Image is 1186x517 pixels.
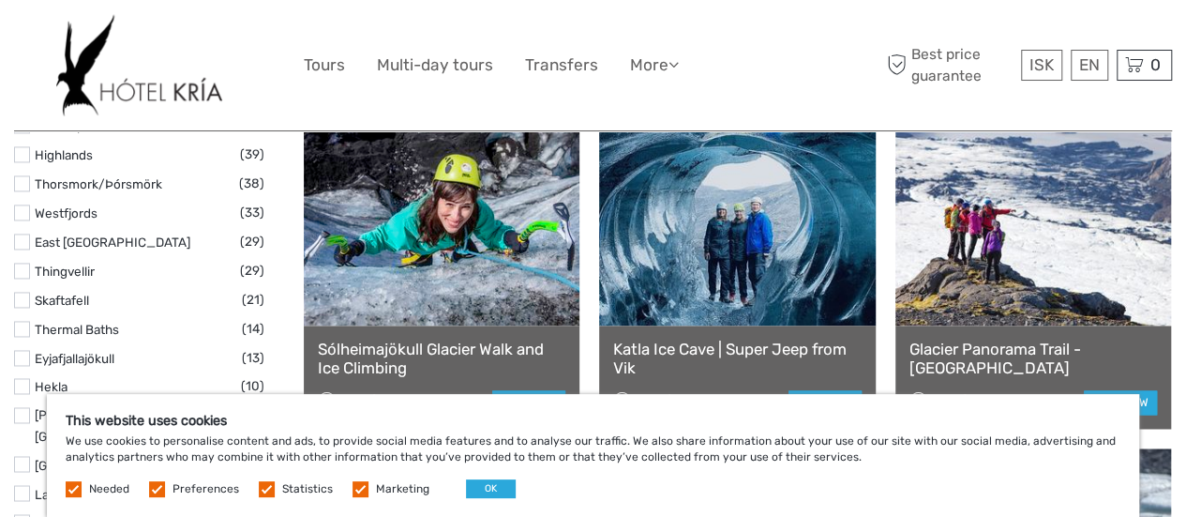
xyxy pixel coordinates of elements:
span: (39) [240,144,264,165]
img: 532-e91e591f-ac1d-45f7-9962-d0f146f45aa0_logo_big.jpg [56,14,222,116]
div: EN [1071,50,1108,81]
span: (29) [240,260,264,281]
a: Transfers [525,52,598,79]
span: (13) [242,347,264,369]
span: Best price guarantee [882,44,1016,85]
a: [PERSON_NAME][GEOGRAPHIC_DATA] [35,407,162,444]
a: Highlands [35,147,93,162]
a: book now [788,390,862,415]
a: Tours [304,52,345,79]
label: Preferences [173,481,239,497]
a: Westfjords [35,205,98,220]
a: Sólheimajökull Glacier Walk and Ice Climbing [318,340,565,378]
a: Thorsmork/Þórsmörk [35,176,162,191]
span: ISK [1029,55,1054,74]
a: Skaftafell [35,293,89,308]
a: More [630,52,679,79]
a: Eyjafjallajökull [35,351,114,366]
a: Glacier Panorama Trail - [GEOGRAPHIC_DATA] [909,340,1157,378]
span: (38) [239,173,264,194]
a: East [GEOGRAPHIC_DATA] [35,235,190,250]
a: Multi-day tours [377,52,493,79]
button: OK [466,479,516,498]
span: 0 [1148,55,1163,74]
a: Hekla [35,379,68,394]
a: book now [1084,390,1157,415]
label: Marketing [376,481,429,497]
span: (10) [241,375,264,397]
a: [GEOGRAPHIC_DATA] [35,457,162,472]
h5: This website uses cookies [66,413,1120,429]
span: (14) [242,318,264,340]
a: book now [492,390,565,415]
label: Statistics [282,481,333,497]
a: Katla Ice Cave | Super Jeep from Vik [613,340,861,378]
span: (21) [242,289,264,311]
label: Needed [89,481,129,497]
a: Thingvellir [35,264,95,279]
a: Thermal Baths [35,322,119,337]
a: Laugavegur Trail [35,486,130,501]
span: (33) [240,202,264,223]
div: We use cookies to personalise content and ads, to provide social media features and to analyse ou... [47,394,1139,517]
span: (29) [240,231,264,252]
